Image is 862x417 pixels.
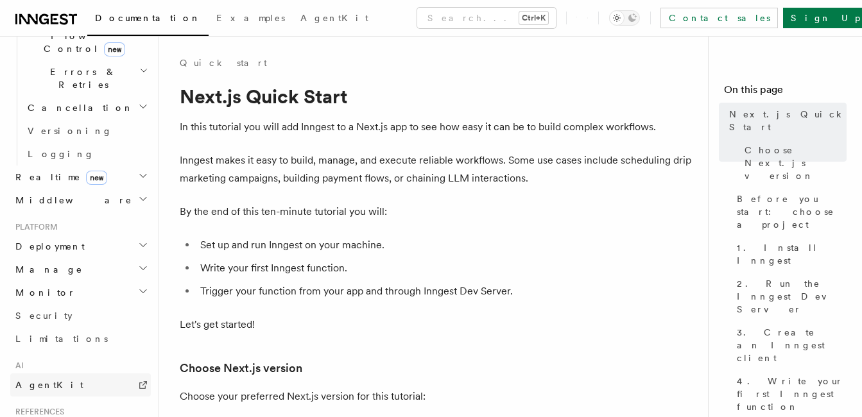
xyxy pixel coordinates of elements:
[15,311,73,321] span: Security
[10,304,151,327] a: Security
[87,4,209,36] a: Documentation
[724,103,847,139] a: Next.js Quick Start
[660,8,778,28] a: Contact sales
[86,171,107,185] span: new
[300,13,368,23] span: AgentKit
[519,12,548,24] kbd: Ctrl+K
[732,187,847,236] a: Before you start: choose a project
[737,375,847,413] span: 4. Write your first Inngest function
[10,263,83,276] span: Manage
[104,42,125,56] span: new
[180,118,693,136] p: In this tutorial you will add Inngest to a Next.js app to see how easy it can be to build complex...
[22,119,151,142] a: Versioning
[10,373,151,396] a: AgentKit
[10,194,132,207] span: Middleware
[293,4,376,35] a: AgentKit
[10,189,151,212] button: Middleware
[196,282,693,300] li: Trigger your function from your app and through Inngest Dev Server.
[196,259,693,277] li: Write your first Inngest function.
[22,24,151,60] button: Flow Controlnew
[10,258,151,281] button: Manage
[737,241,847,267] span: 1. Install Inngest
[732,236,847,272] a: 1. Install Inngest
[180,316,693,334] p: Let's get started!
[180,85,693,108] h1: Next.js Quick Start
[22,65,139,91] span: Errors & Retries
[28,126,112,136] span: Versioning
[180,387,693,405] p: Choose your preferred Next.js version for this tutorial:
[745,144,847,182] span: Choose Next.js version
[739,139,847,187] a: Choose Next.js version
[180,56,267,69] a: Quick start
[22,142,151,166] a: Logging
[15,380,83,390] span: AgentKit
[10,240,85,253] span: Deployment
[10,171,107,183] span: Realtime
[10,166,151,189] button: Realtimenew
[10,281,151,304] button: Monitor
[196,236,693,254] li: Set up and run Inngest on your machine.
[216,13,285,23] span: Examples
[737,277,847,316] span: 2. Run the Inngest Dev Server
[22,101,134,114] span: Cancellation
[209,4,293,35] a: Examples
[15,334,108,344] span: Limitations
[28,149,94,159] span: Logging
[729,108,847,133] span: Next.js Quick Start
[180,359,302,377] a: Choose Next.js version
[417,8,556,28] button: Search...Ctrl+K
[737,192,847,231] span: Before you start: choose a project
[22,30,141,55] span: Flow Control
[10,407,64,417] span: References
[22,60,151,96] button: Errors & Retries
[10,222,58,232] span: Platform
[180,203,693,221] p: By the end of this ten-minute tutorial you will:
[10,286,76,299] span: Monitor
[95,13,201,23] span: Documentation
[732,272,847,321] a: 2. Run the Inngest Dev Server
[732,321,847,370] a: 3. Create an Inngest client
[180,151,693,187] p: Inngest makes it easy to build, manage, and execute reliable workflows. Some use cases include sc...
[22,96,151,119] button: Cancellation
[737,326,847,364] span: 3. Create an Inngest client
[10,235,151,258] button: Deployment
[609,10,640,26] button: Toggle dark mode
[10,361,24,371] span: AI
[724,82,847,103] h4: On this page
[10,327,151,350] a: Limitations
